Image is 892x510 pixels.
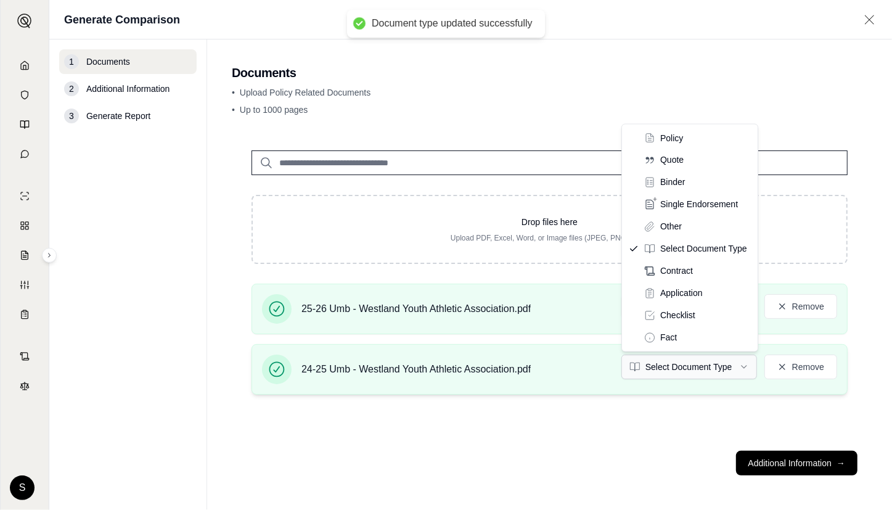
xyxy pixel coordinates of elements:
div: Document type updated successfully [372,17,533,30]
span: Other [660,221,682,233]
span: Select Document Type [660,243,747,255]
span: Application [660,287,703,300]
span: Quote [660,154,684,167]
span: Policy [660,132,683,144]
span: Contract [660,265,693,278]
span: Binder [660,176,685,189]
span: Fact [660,332,677,344]
span: Single Endorsement [660,199,738,211]
span: Checklist [660,310,695,322]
